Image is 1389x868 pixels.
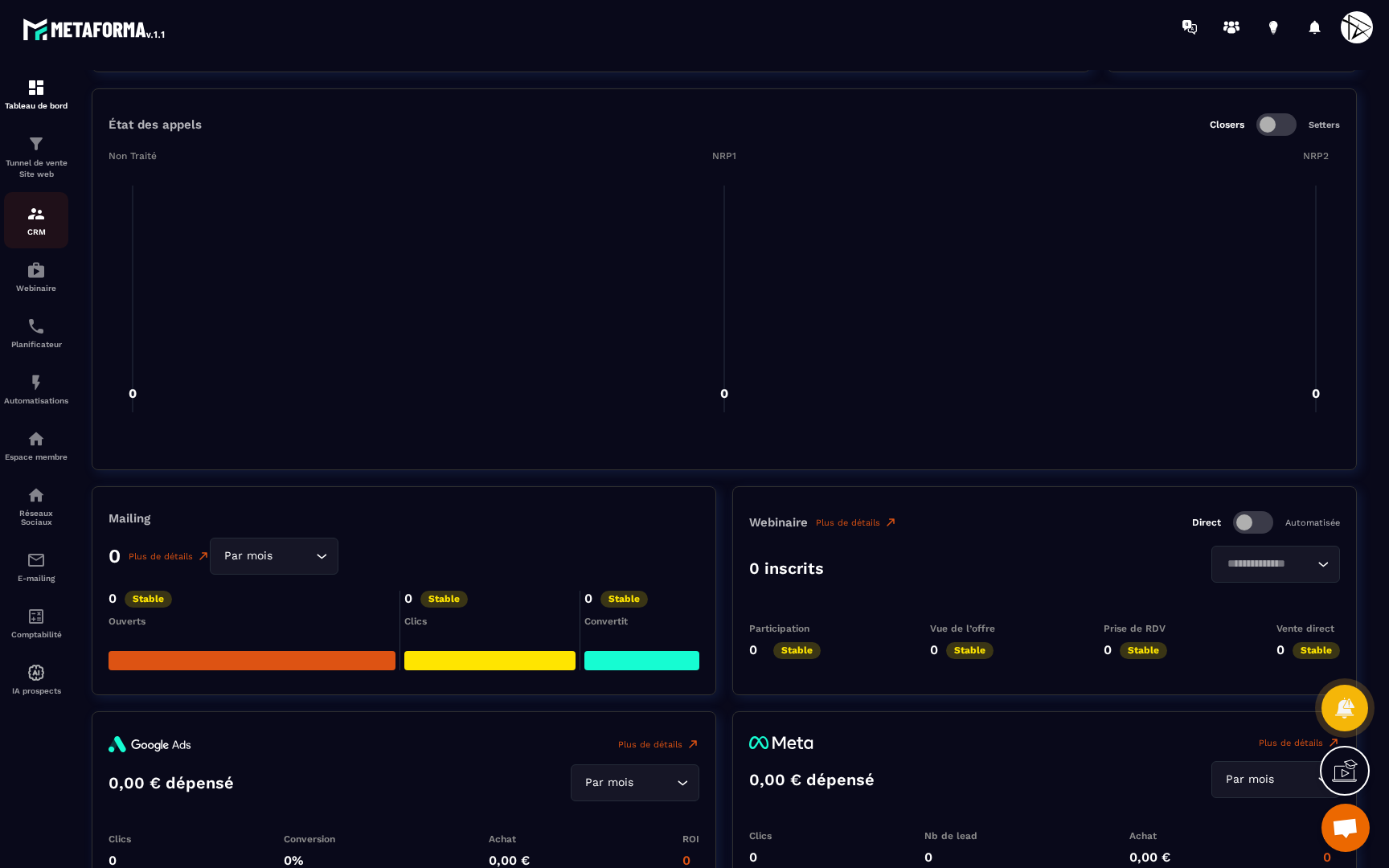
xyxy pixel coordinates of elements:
[816,516,897,529] a: Plus de détails
[1129,830,1170,841] p: Achat
[749,642,757,659] p: 0
[109,853,131,868] p: 0
[1309,120,1340,130] p: Setters
[23,14,167,43] img: logo
[930,642,938,659] p: 0
[4,509,68,526] p: Réseaux Sociaux
[4,66,68,122] a: formationformationTableau de bord
[749,830,772,841] p: Clics
[27,551,46,570] img: email
[109,150,157,162] tspan: Non Traité
[27,204,46,223] img: formation
[210,538,338,575] div: Search for option
[284,833,335,845] p: Conversion
[109,591,117,608] p: 0
[924,830,977,841] p: Nb de lead
[749,559,824,578] p: 0 inscrits
[4,417,68,473] a: automationsautomationsEspace membre
[109,511,699,526] p: Mailing
[1120,642,1167,659] p: Stable
[27,260,46,280] img: automations
[1321,804,1370,852] div: Ouvrir le chat
[749,623,821,634] p: Participation
[27,429,46,448] img: automations
[4,122,68,192] a: formationformationTunnel de vente Site web
[4,630,68,639] p: Comptabilité
[1293,642,1340,659] p: Stable
[125,591,172,608] p: Stable
[489,833,530,845] p: Achat
[1129,850,1170,865] p: 0,00 €
[1222,555,1313,573] input: Search for option
[4,595,68,651] a: accountantaccountantComptabilité
[749,736,813,749] img: metaLogo
[1303,150,1329,162] tspan: NRP2
[600,591,648,608] p: Stable
[930,623,995,634] p: Vue de l’offre
[682,833,699,845] p: ROI
[1104,623,1167,634] p: Prise de RDV
[584,591,592,608] p: 0
[197,550,210,563] img: narrow-up-right-o.6b7c60e2.svg
[571,764,699,801] div: Search for option
[27,663,46,682] img: automations
[27,607,46,626] img: accountant
[4,192,68,248] a: formationformationCRM
[4,396,68,405] p: Automatisations
[1211,546,1340,583] div: Search for option
[1210,119,1244,130] p: Closers
[4,574,68,583] p: E-mailing
[584,616,699,627] div: Convertit
[489,853,530,868] p: 0,00 €
[1104,642,1112,659] p: 0
[4,686,68,695] p: IA prospects
[618,736,699,752] a: Plus de détails
[4,473,68,538] a: social-networksocial-networkRéseaux Sociaux
[109,117,202,132] p: État des appels
[1276,623,1340,634] p: Vente direct
[4,101,68,110] p: Tableau de bord
[420,591,468,608] p: Stable
[27,485,46,505] img: social-network
[404,616,576,627] div: Clics
[773,642,821,659] p: Stable
[1222,771,1277,788] span: Par mois
[27,134,46,154] img: formation
[749,515,808,530] p: Webinaire
[109,833,131,845] p: Clics
[109,545,121,567] p: 0
[27,78,46,97] img: formation
[1277,771,1313,788] input: Search for option
[129,550,210,563] a: Plus de détails
[109,773,234,792] p: 0,00 € dépensé
[924,850,977,865] p: 0
[686,738,699,751] img: arrowUpRight
[27,373,46,392] img: automations
[220,547,276,565] span: Par mois
[1276,642,1285,659] p: 0
[4,340,68,349] p: Planificateur
[4,158,68,180] p: Tunnel de vente Site web
[404,591,412,608] p: 0
[4,227,68,236] p: CRM
[1259,736,1340,749] a: Plus de détails
[109,616,395,627] div: Ouverts
[749,770,875,789] p: 0,00 € dépensé
[276,547,312,565] input: Search for option
[4,452,68,461] p: Espace membre
[1192,517,1221,528] p: Direct
[284,853,335,868] p: 0%
[1323,850,1340,865] p: 0
[682,853,699,868] p: 0
[712,150,736,162] tspan: NRP1
[4,284,68,293] p: Webinaire
[884,516,897,529] img: narrow-up-right-o.6b7c60e2.svg
[1211,761,1340,798] div: Search for option
[581,774,637,792] span: Par mois
[4,305,68,361] a: schedulerschedulerPlanificateur
[1285,518,1340,528] p: Automatisée
[946,642,994,659] p: Stable
[637,774,673,792] input: Search for option
[4,361,68,417] a: automationsautomationsAutomatisations
[749,850,772,865] p: 0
